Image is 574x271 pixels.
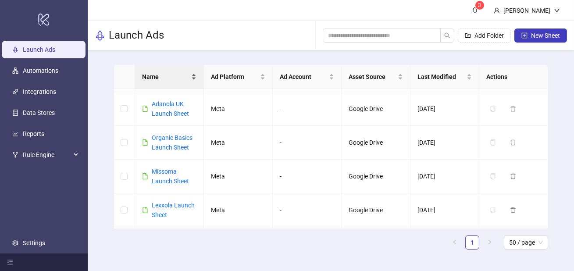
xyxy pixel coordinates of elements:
span: Ad Account [280,72,327,82]
span: file [142,173,148,179]
td: - [273,92,342,126]
td: [DATE] [410,160,479,193]
button: right [483,235,497,250]
span: search [444,32,450,39]
span: Rule Engine [23,146,71,164]
span: Name [142,72,189,82]
span: Last Modified [417,72,465,82]
sup: 3 [475,1,484,10]
td: - [273,193,342,227]
th: Ad Platform [204,65,273,89]
span: New Sheet [531,32,560,39]
li: Previous Page [448,235,462,250]
li: 1 [465,235,479,250]
span: Ad Platform [211,72,258,82]
span: file [142,207,148,213]
button: The sheet needs to be migrated before it can be duplicated. Please open the sheet to migrate it. [486,103,503,114]
td: Google Drive [342,92,410,126]
a: Settings [23,239,45,246]
td: Google Drive [342,227,410,261]
span: user [494,7,500,14]
td: [DATE] [410,126,479,160]
td: [DATE] [410,92,479,126]
h3: Launch Ads [109,29,164,43]
button: The sheet needs to be migrated before it can be duplicated. Please open the sheet to migrate it. [486,137,503,148]
span: file [142,139,148,146]
span: 3 [478,2,481,8]
td: Meta [204,92,273,126]
span: 50 / page [509,236,543,249]
a: Reports [23,130,44,137]
th: Ad Account [273,65,342,89]
span: delete [510,139,516,146]
span: delete [510,207,516,213]
span: left [452,239,457,245]
a: Integrations [23,88,56,95]
td: - [273,126,342,160]
td: - [273,160,342,193]
div: Page Size [504,235,548,250]
span: folder-add [465,32,471,39]
a: Data Stores [23,109,55,116]
td: - [273,227,342,261]
a: 1 [466,236,479,249]
span: delete [510,173,516,179]
td: Google Drive [342,126,410,160]
a: Automations [23,67,58,74]
td: Google Drive [342,160,410,193]
li: Next Page [483,235,497,250]
td: [DATE] [410,227,479,261]
span: fork [12,152,18,158]
button: The sheet needs to be migrated before it can be duplicated. Please open the sheet to migrate it. [486,205,503,215]
button: Add Folder [458,29,511,43]
th: Actions [479,65,548,89]
th: Asset Source [342,65,410,89]
th: Name [135,65,204,89]
a: Launch Ads [23,46,55,53]
th: Last Modified [410,65,479,89]
button: New Sheet [514,29,567,43]
td: Meta [204,227,273,261]
button: The sheet needs to be migrated before it can be duplicated. Please open the sheet to migrate it. [486,171,503,182]
span: file [142,106,148,112]
a: Adanola UK Launch Sheet [152,100,189,117]
span: rocket [95,30,105,41]
span: Add Folder [474,32,504,39]
a: Organic Basics Launch Sheet [152,134,193,151]
a: Missoma Launch Sheet [152,168,189,185]
td: Meta [204,160,273,193]
span: Asset Source [349,72,396,82]
span: bell [472,7,478,13]
span: plus-square [521,32,528,39]
span: delete [510,106,516,112]
a: Lexxola Launch Sheet [152,202,195,218]
span: down [554,7,560,14]
span: menu-fold [7,259,13,265]
td: [DATE] [410,193,479,227]
div: [PERSON_NAME] [500,6,554,15]
button: left [448,235,462,250]
span: right [487,239,492,245]
td: Google Drive [342,193,410,227]
td: Meta [204,193,273,227]
td: Meta [204,126,273,160]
